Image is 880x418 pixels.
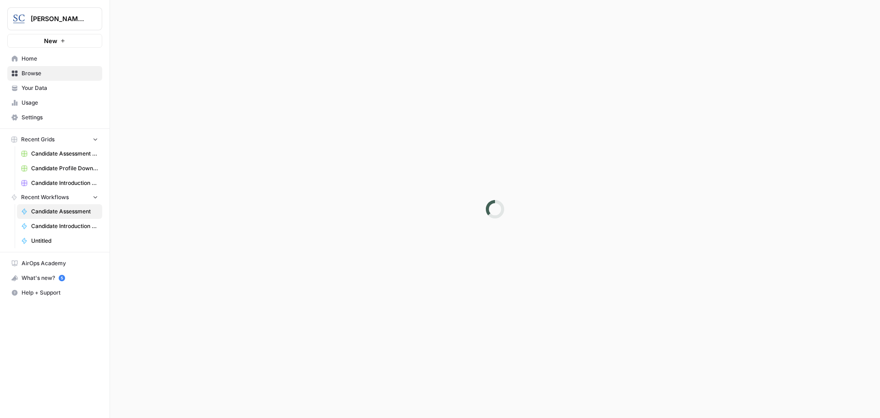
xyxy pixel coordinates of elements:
[17,204,102,219] a: Candidate Assessment
[7,81,102,95] a: Your Data
[21,193,69,201] span: Recent Workflows
[59,275,65,281] a: 5
[7,190,102,204] button: Recent Workflows
[31,222,98,230] span: Candidate Introduction and Profile
[17,234,102,248] a: Untitled
[7,51,102,66] a: Home
[60,276,63,280] text: 5
[17,219,102,234] a: Candidate Introduction and Profile
[7,7,102,30] button: Workspace: Stanton Chase Nashville
[7,34,102,48] button: New
[17,146,102,161] a: Candidate Assessment Download Sheet
[7,66,102,81] a: Browse
[22,289,98,297] span: Help + Support
[17,176,102,190] a: Candidate Introduction Download Sheet
[31,237,98,245] span: Untitled
[17,161,102,176] a: Candidate Profile Download Sheet
[7,256,102,271] a: AirOps Academy
[22,55,98,63] span: Home
[7,271,102,285] button: What's new? 5
[21,135,55,144] span: Recent Grids
[31,179,98,187] span: Candidate Introduction Download Sheet
[8,271,102,285] div: What's new?
[22,113,98,122] span: Settings
[44,36,57,45] span: New
[22,99,98,107] span: Usage
[11,11,27,27] img: Stanton Chase Nashville Logo
[7,133,102,146] button: Recent Grids
[7,95,102,110] a: Usage
[7,110,102,125] a: Settings
[22,69,98,78] span: Browse
[31,164,98,173] span: Candidate Profile Download Sheet
[31,207,98,216] span: Candidate Assessment
[31,14,86,23] span: [PERSON_NAME] [GEOGRAPHIC_DATA]
[22,259,98,268] span: AirOps Academy
[31,150,98,158] span: Candidate Assessment Download Sheet
[22,84,98,92] span: Your Data
[7,285,102,300] button: Help + Support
